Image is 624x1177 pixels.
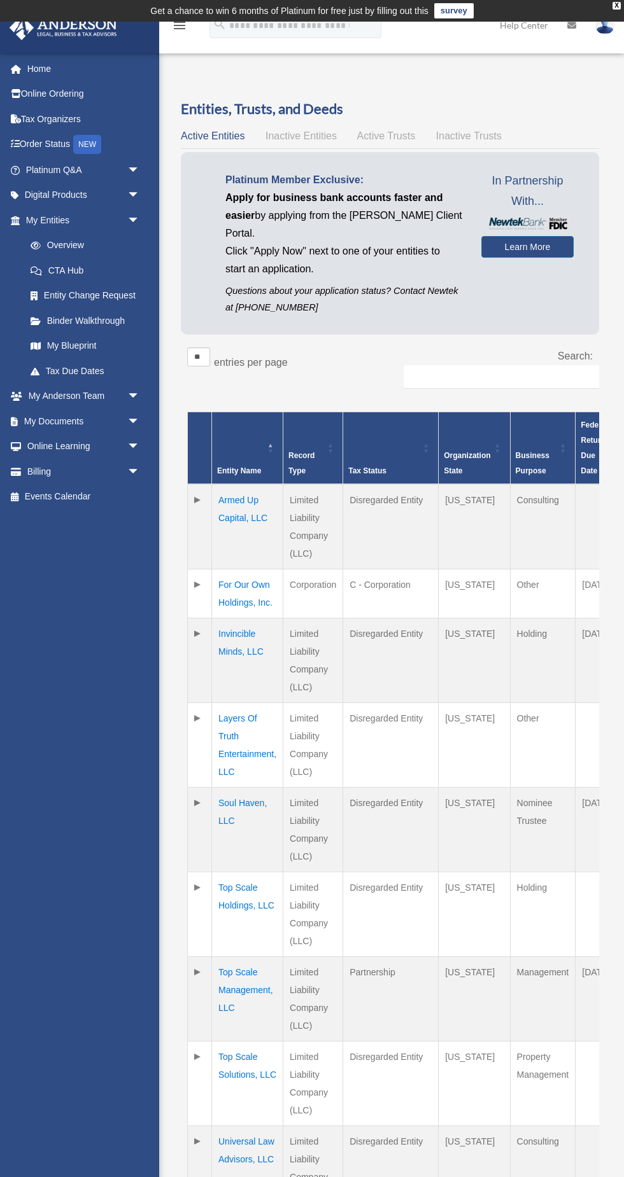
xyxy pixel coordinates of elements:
td: Partnership [343,957,439,1041]
td: Holding [510,618,576,703]
th: Record Type: Activate to sort [283,412,343,485]
a: Tax Due Dates [18,358,153,384]
td: [US_STATE] [439,1041,510,1126]
span: Active Entities [181,130,245,141]
a: Online Learningarrow_drop_down [9,434,159,459]
span: Federal Return Due Date [581,421,608,475]
td: [US_STATE] [439,569,510,618]
td: C - Corporation [343,569,439,618]
td: Limited Liability Company (LLC) [283,872,343,957]
td: Corporation [283,569,343,618]
div: close [613,2,621,10]
span: arrow_drop_down [127,157,153,183]
td: [US_STATE] [439,618,510,703]
td: Limited Liability Company (LLC) [283,1041,343,1126]
td: Disregarded Entity [343,618,439,703]
td: [US_STATE] [439,872,510,957]
th: Organization State: Activate to sort [439,412,510,485]
span: In Partnership With... [481,171,574,211]
span: Organization State [444,451,490,475]
td: Management [510,957,576,1041]
td: Property Management [510,1041,576,1126]
a: My Entitiesarrow_drop_down [9,207,153,233]
td: Disregarded Entity [343,1041,439,1126]
td: Disregarded Entity [343,872,439,957]
td: Armed Up Capital, LLC [212,484,283,569]
a: Billingarrow_drop_down [9,459,159,484]
td: Limited Liability Company (LLC) [283,618,343,703]
a: Digital Productsarrow_drop_down [9,183,159,208]
td: [US_STATE] [439,957,510,1041]
span: Active Trusts [357,130,416,141]
img: Anderson Advisors Platinum Portal [6,15,121,40]
td: [US_STATE] [439,788,510,872]
h3: Entities, Trusts, and Deeds [181,99,599,119]
i: search [213,17,227,31]
td: Nominee Trustee [510,788,576,872]
span: Inactive Entities [266,130,337,141]
a: My Blueprint [18,333,153,359]
div: NEW [73,135,101,154]
td: [US_STATE] [439,484,510,569]
td: Top Scale Holdings, LLC [212,872,283,957]
span: arrow_drop_down [127,434,153,460]
td: For Our Own Holdings, Inc. [212,569,283,618]
span: arrow_drop_down [127,207,153,233]
span: Entity Name [217,466,261,475]
p: by applying from the [PERSON_NAME] Client Portal. [225,189,462,242]
td: Limited Liability Company (LLC) [283,703,343,788]
td: Soul Haven, LLC [212,788,283,872]
a: Online Ordering [9,81,159,107]
td: Disregarded Entity [343,703,439,788]
img: NewtekBankLogoSM.png [488,218,567,229]
td: Invincible Minds, LLC [212,618,283,703]
span: arrow_drop_down [127,408,153,435]
a: My Documentsarrow_drop_down [9,408,159,434]
p: Click "Apply Now" next to one of your entities to start an application. [225,242,462,278]
div: Get a chance to win 6 months of Platinum for free just by filling out this [150,3,429,18]
span: arrow_drop_down [127,384,153,410]
a: Entity Change Request [18,283,153,309]
td: Limited Liability Company (LLC) [283,957,343,1041]
i: menu [172,18,187,33]
td: Holding [510,872,576,957]
td: Top Scale Management, LLC [212,957,283,1041]
td: Limited Liability Company (LLC) [283,484,343,569]
span: Business Purpose [516,451,550,475]
span: arrow_drop_down [127,183,153,209]
td: Disregarded Entity [343,484,439,569]
span: Inactive Trusts [436,130,502,141]
span: Tax Status [348,466,386,475]
img: User Pic [595,16,614,34]
a: survey [434,3,474,18]
a: Home [9,56,159,81]
span: arrow_drop_down [127,459,153,485]
td: Consulting [510,484,576,569]
label: entries per page [214,357,288,368]
a: Tax Organizers [9,106,159,132]
td: Other [510,569,576,618]
td: Other [510,703,576,788]
a: Overview [18,233,146,258]
a: CTA Hub [18,258,153,283]
a: Events Calendar [9,484,159,510]
span: Apply for business bank accounts faster and easier [225,192,443,221]
a: menu [172,22,187,33]
a: My Anderson Teamarrow_drop_down [9,384,159,409]
a: Order StatusNEW [9,132,159,158]
a: Learn More [481,236,574,258]
p: Platinum Member Exclusive: [225,171,462,189]
a: Platinum Q&Aarrow_drop_down [9,157,159,183]
a: Binder Walkthrough [18,308,153,333]
th: Entity Name: Activate to invert sorting [212,412,283,485]
td: Limited Liability Company (LLC) [283,788,343,872]
label: Search: [558,351,593,361]
td: Layers Of Truth Entertainment, LLC [212,703,283,788]
span: Record Type [288,451,315,475]
th: Business Purpose: Activate to sort [510,412,576,485]
td: [US_STATE] [439,703,510,788]
p: Questions about your application status? Contact Newtek at [PHONE_NUMBER] [225,283,462,315]
th: Tax Status: Activate to sort [343,412,439,485]
td: Disregarded Entity [343,788,439,872]
td: Top Scale Solutions, LLC [212,1041,283,1126]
